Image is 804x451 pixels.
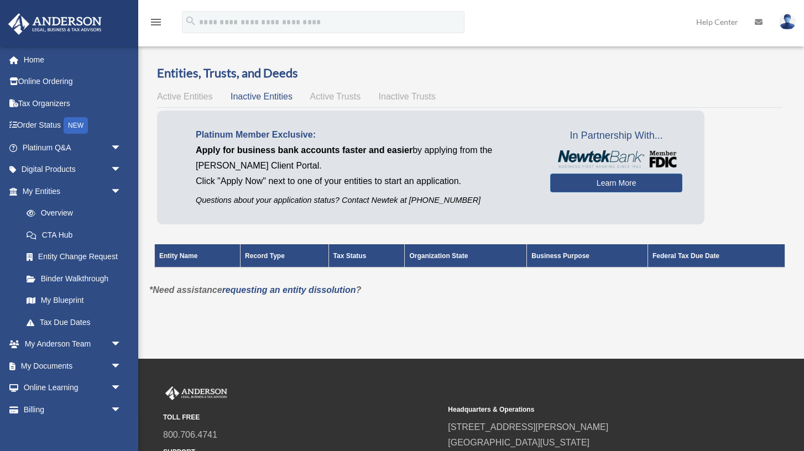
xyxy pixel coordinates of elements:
[111,180,133,203] span: arrow_drop_down
[111,355,133,377] span: arrow_drop_down
[550,127,682,145] span: In Partnership With...
[15,246,133,268] a: Entity Change Request
[196,127,534,143] p: Platinum Member Exclusive:
[163,412,440,423] small: TOLL FREE
[111,137,133,159] span: arrow_drop_down
[8,92,138,114] a: Tax Organizers
[196,143,534,174] p: by applying from the [PERSON_NAME] Client Portal.
[8,398,138,421] a: Billingarrow_drop_down
[111,159,133,181] span: arrow_drop_down
[8,333,138,355] a: My Anderson Teamarrow_drop_down
[196,174,534,189] p: Click "Apply Now" next to one of your entities to start an application.
[8,377,138,399] a: Online Learningarrow_drop_down
[8,355,138,377] a: My Documentsarrow_drop_down
[405,244,527,268] th: Organization State
[379,92,436,101] span: Inactive Trusts
[157,92,212,101] span: Active Entities
[241,244,328,268] th: Record Type
[448,422,608,432] a: [STREET_ADDRESS][PERSON_NAME]
[5,13,105,35] img: Anderson Advisors Platinum Portal
[149,285,361,295] em: *Need assistance ?
[111,398,133,421] span: arrow_drop_down
[15,202,127,224] a: Overview
[310,92,361,101] span: Active Trusts
[111,377,133,400] span: arrow_drop_down
[556,150,677,168] img: NewtekBankLogoSM.png
[196,193,534,207] p: Questions about your application status? Contact Newtek at [PHONE_NUMBER]
[222,285,356,295] a: requesting an entity dissolution
[15,224,133,246] a: CTA Hub
[448,438,589,447] a: [GEOGRAPHIC_DATA][US_STATE]
[185,15,197,27] i: search
[550,174,682,192] a: Learn More
[111,333,133,356] span: arrow_drop_down
[8,137,138,159] a: Platinum Q&Aarrow_drop_down
[163,386,229,401] img: Anderson Advisors Platinum Portal
[8,49,138,71] a: Home
[231,92,293,101] span: Inactive Entities
[64,117,88,134] div: NEW
[149,19,163,29] a: menu
[328,244,405,268] th: Tax Status
[157,65,782,82] h3: Entities, Trusts, and Deeds
[149,15,163,29] i: menu
[8,180,133,202] a: My Entitiesarrow_drop_down
[15,311,133,333] a: Tax Due Dates
[15,268,133,290] a: Binder Walkthrough
[196,145,413,155] span: Apply for business bank accounts faster and easier
[155,244,241,268] th: Entity Name
[8,71,138,93] a: Online Ordering
[779,14,796,30] img: User Pic
[8,114,138,137] a: Order StatusNEW
[448,404,725,416] small: Headquarters & Operations
[15,290,133,312] a: My Blueprint
[163,430,217,439] a: 800.706.4741
[527,244,648,268] th: Business Purpose
[648,244,785,268] th: Federal Tax Due Date
[8,159,138,181] a: Digital Productsarrow_drop_down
